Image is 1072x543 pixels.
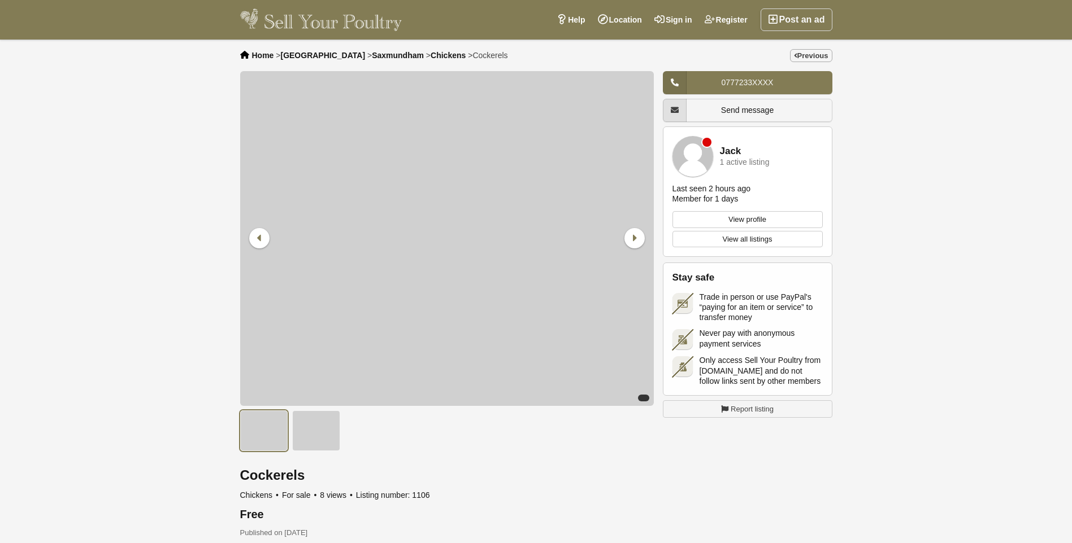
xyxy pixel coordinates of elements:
[240,491,280,500] span: Chickens
[426,51,466,60] li: >
[698,8,754,31] a: Register
[372,51,424,60] a: Saxmundham
[431,51,466,60] a: Chickens
[240,468,654,483] h1: Cockerels
[790,49,832,62] a: Previous
[648,8,698,31] a: Sign in
[280,51,365,60] a: [GEOGRAPHIC_DATA]
[720,146,741,157] a: Jack
[731,404,774,415] span: Report listing
[282,491,318,500] span: For sale
[320,491,354,500] span: 8 views
[720,158,770,167] div: 1 active listing
[550,8,591,31] a: Help
[761,8,832,31] a: Post an ad
[240,71,654,406] img: Cockerels - 1/2
[276,51,365,60] li: >
[663,99,832,122] a: Send message
[240,410,288,451] img: Cockerels - 1
[252,51,274,60] a: Home
[672,183,751,194] div: Last seen 2 hours ago
[700,328,823,348] span: Never pay with anonymous payment services
[240,8,402,31] img: Sell Your Poultry
[472,51,507,60] span: Cockerels
[702,138,711,147] div: Member is offline
[721,106,774,115] span: Send message
[700,355,823,386] span: Only access Sell Your Poultry from [DOMAIN_NAME] and do not follow links sent by other members
[672,194,739,204] div: Member for 1 days
[240,527,654,538] p: Published on [DATE]
[592,8,648,31] a: Location
[356,491,430,500] span: Listing number: 1106
[367,51,424,60] li: >
[672,211,823,228] a: View profile
[663,400,832,418] a: Report listing
[672,272,823,283] h2: Stay safe
[700,292,823,323] span: Trade in person or use PayPal's “paying for an item or service” to transfer money
[722,78,774,87] span: 0777233XXXX
[672,231,823,248] a: View all listings
[240,508,654,520] div: Free
[292,410,340,451] img: Cockerels - 2
[663,71,832,94] a: 0777233XXXX
[468,51,507,60] li: >
[672,136,713,177] img: Jack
